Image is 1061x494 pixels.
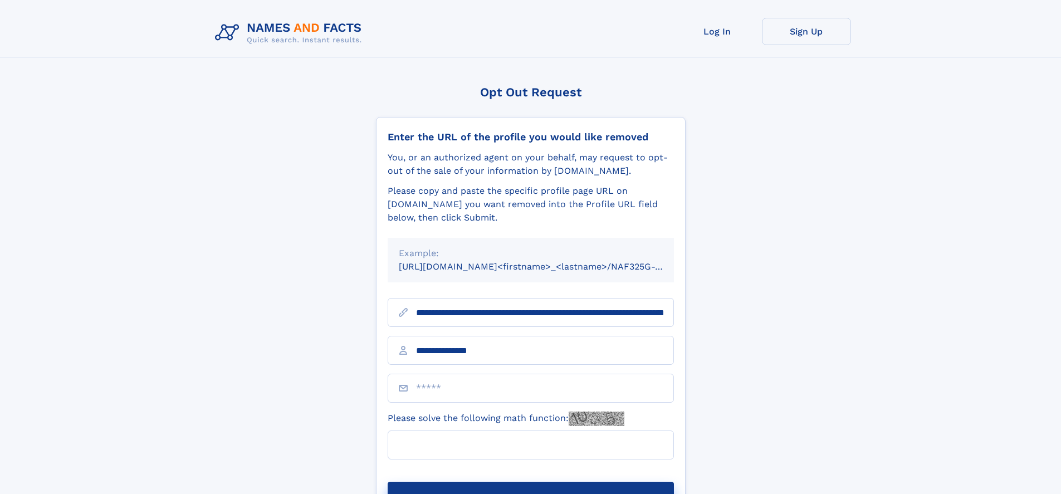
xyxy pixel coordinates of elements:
div: Opt Out Request [376,85,686,99]
a: Sign Up [762,18,851,45]
label: Please solve the following math function: [388,412,624,426]
div: Enter the URL of the profile you would like removed [388,131,674,143]
img: Logo Names and Facts [211,18,371,48]
div: Please copy and paste the specific profile page URL on [DOMAIN_NAME] you want removed into the Pr... [388,184,674,224]
div: You, or an authorized agent on your behalf, may request to opt-out of the sale of your informatio... [388,151,674,178]
div: Example: [399,247,663,260]
a: Log In [673,18,762,45]
small: [URL][DOMAIN_NAME]<firstname>_<lastname>/NAF325G-xxxxxxxx [399,261,695,272]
